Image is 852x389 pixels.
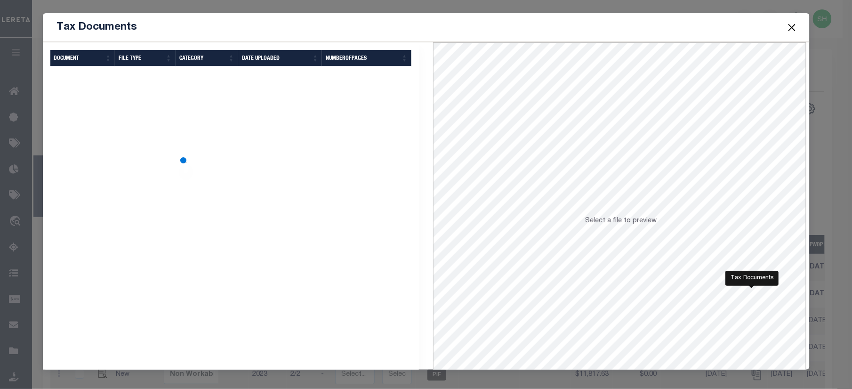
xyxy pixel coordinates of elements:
[725,271,779,286] div: Tax Documents
[238,50,322,66] th: Date Uploaded
[586,218,657,224] span: Select a file to preview
[176,50,238,66] th: CATEGORY
[322,50,411,66] th: NumberOfPages
[50,50,115,66] th: DOCUMENT
[115,50,175,66] th: FILE TYPE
